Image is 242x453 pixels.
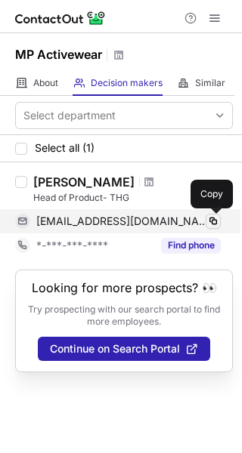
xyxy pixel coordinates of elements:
div: Select department [23,108,116,123]
button: Continue on Search Portal [38,337,210,361]
header: Looking for more prospects? 👀 [32,281,217,294]
div: Head of Product- THG [33,191,233,205]
span: [EMAIL_ADDRESS][DOMAIN_NAME] [36,214,209,228]
span: Continue on Search Portal [50,343,180,355]
span: Select all (1) [35,142,95,154]
p: Try prospecting with our search portal to find more employees. [26,304,222,328]
div: [PERSON_NAME] [33,174,135,190]
h1: MP Activewear [15,45,102,63]
span: Similar [195,77,225,89]
img: ContactOut v5.3.10 [15,9,106,27]
button: Reveal Button [161,238,221,253]
span: About [33,77,58,89]
span: Decision makers [91,77,163,89]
